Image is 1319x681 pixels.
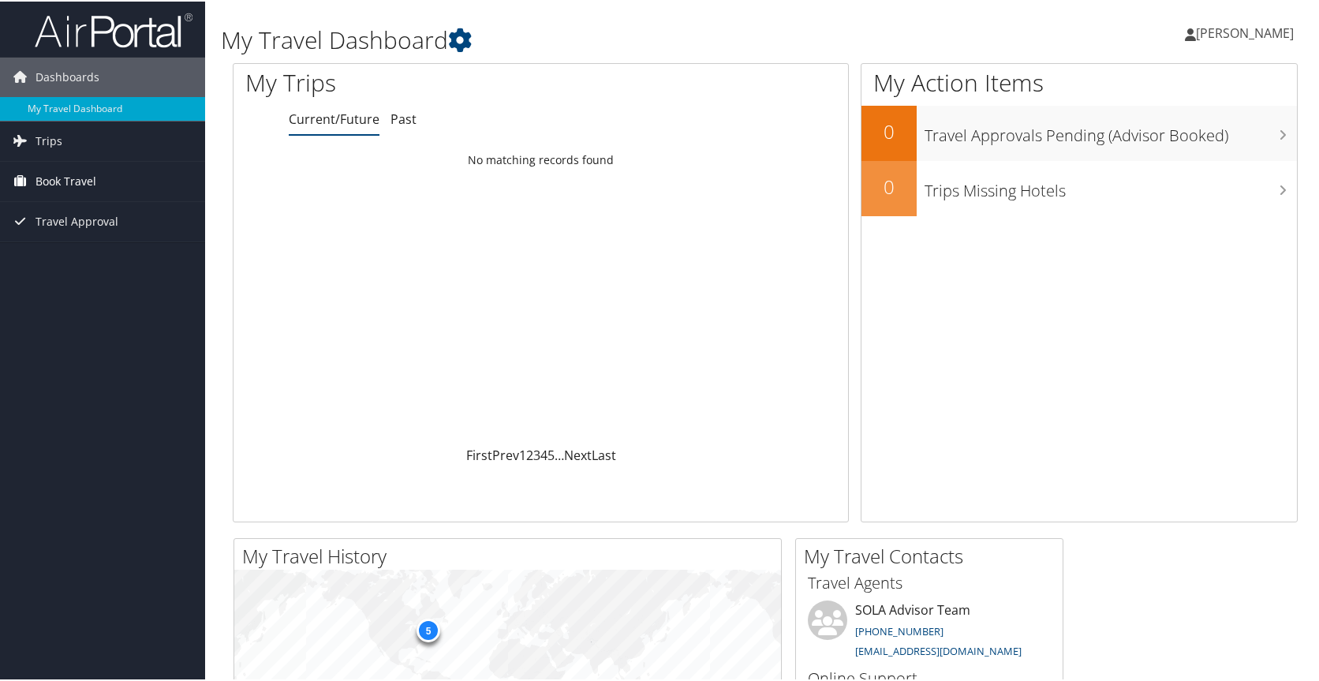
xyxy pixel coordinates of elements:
[1196,23,1294,40] span: [PERSON_NAME]
[861,172,917,199] h2: 0
[564,445,592,462] a: Next
[221,22,947,55] h1: My Travel Dashboard
[35,10,192,47] img: airportal-logo.png
[289,109,379,126] a: Current/Future
[855,642,1022,657] a: [EMAIL_ADDRESS][DOMAIN_NAME]
[245,65,581,98] h1: My Trips
[242,541,781,568] h2: My Travel History
[861,104,1297,159] a: 0Travel Approvals Pending (Advisor Booked)
[417,617,440,641] div: 5
[35,120,62,159] span: Trips
[35,200,118,240] span: Travel Approval
[540,445,547,462] a: 4
[35,160,96,200] span: Book Travel
[592,445,616,462] a: Last
[35,56,99,95] span: Dashboards
[234,144,848,173] td: No matching records found
[547,445,555,462] a: 5
[526,445,533,462] a: 2
[804,541,1063,568] h2: My Travel Contacts
[555,445,564,462] span: …
[466,445,492,462] a: First
[519,445,526,462] a: 1
[800,599,1059,664] li: SOLA Advisor Team
[855,623,943,637] a: [PHONE_NUMBER]
[925,170,1297,200] h3: Trips Missing Hotels
[1185,8,1310,55] a: [PERSON_NAME]
[861,117,917,144] h2: 0
[390,109,417,126] a: Past
[861,159,1297,215] a: 0Trips Missing Hotels
[533,445,540,462] a: 3
[492,445,519,462] a: Prev
[861,65,1297,98] h1: My Action Items
[925,115,1297,145] h3: Travel Approvals Pending (Advisor Booked)
[808,571,1051,593] h3: Travel Agents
